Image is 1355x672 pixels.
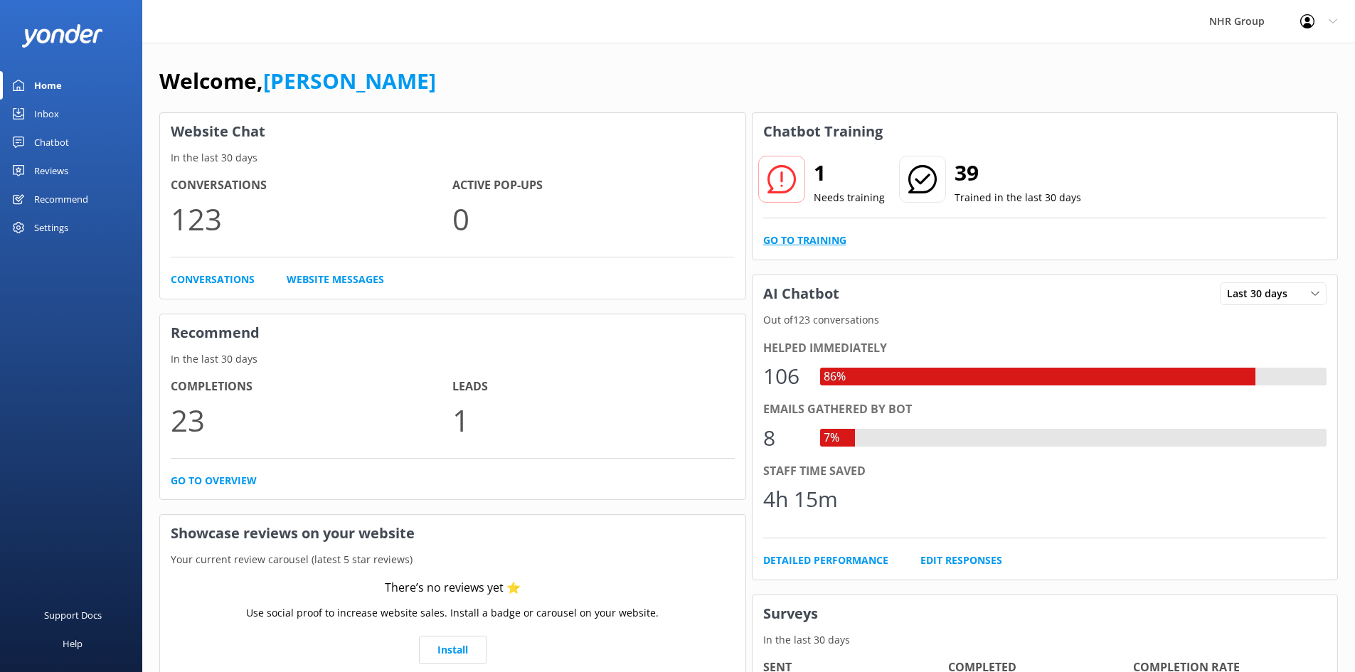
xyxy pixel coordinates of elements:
[753,595,1338,632] h3: Surveys
[34,213,68,242] div: Settings
[21,24,103,48] img: yonder-white-logo.png
[763,359,806,393] div: 106
[34,71,62,100] div: Home
[955,156,1081,190] h2: 39
[814,156,885,190] h2: 1
[814,190,885,206] p: Needs training
[763,400,1327,419] div: Emails gathered by bot
[160,351,745,367] p: In the last 30 days
[171,473,257,489] a: Go to overview
[246,605,659,621] p: Use social proof to increase website sales. Install a badge or carousel on your website.
[452,176,734,195] h4: Active Pop-ups
[34,156,68,185] div: Reviews
[763,339,1327,358] div: Helped immediately
[763,482,838,516] div: 4h 15m
[171,195,452,242] p: 123
[160,150,745,166] p: In the last 30 days
[452,396,734,444] p: 1
[419,636,487,664] a: Install
[1227,286,1296,302] span: Last 30 days
[44,601,102,629] div: Support Docs
[159,64,436,98] h1: Welcome,
[452,195,734,242] p: 0
[160,113,745,150] h3: Website Chat
[753,275,850,312] h3: AI Chatbot
[171,378,452,396] h4: Completions
[160,515,745,552] h3: Showcase reviews on your website
[753,312,1338,328] p: Out of 123 conversations
[753,632,1338,648] p: In the last 30 days
[63,629,83,658] div: Help
[763,462,1327,481] div: Staff time saved
[955,190,1081,206] p: Trained in the last 30 days
[34,128,69,156] div: Chatbot
[171,396,452,444] p: 23
[34,100,59,128] div: Inbox
[160,552,745,567] p: Your current review carousel (latest 5 star reviews)
[820,429,843,447] div: 7%
[160,314,745,351] h3: Recommend
[452,378,734,396] h4: Leads
[763,553,888,568] a: Detailed Performance
[920,553,1002,568] a: Edit Responses
[753,113,893,150] h3: Chatbot Training
[820,368,849,386] div: 86%
[34,185,88,213] div: Recommend
[763,233,846,248] a: Go to Training
[385,579,521,597] div: There’s no reviews yet ⭐
[171,176,452,195] h4: Conversations
[287,272,384,287] a: Website Messages
[171,272,255,287] a: Conversations
[263,66,436,95] a: [PERSON_NAME]
[763,421,806,455] div: 8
